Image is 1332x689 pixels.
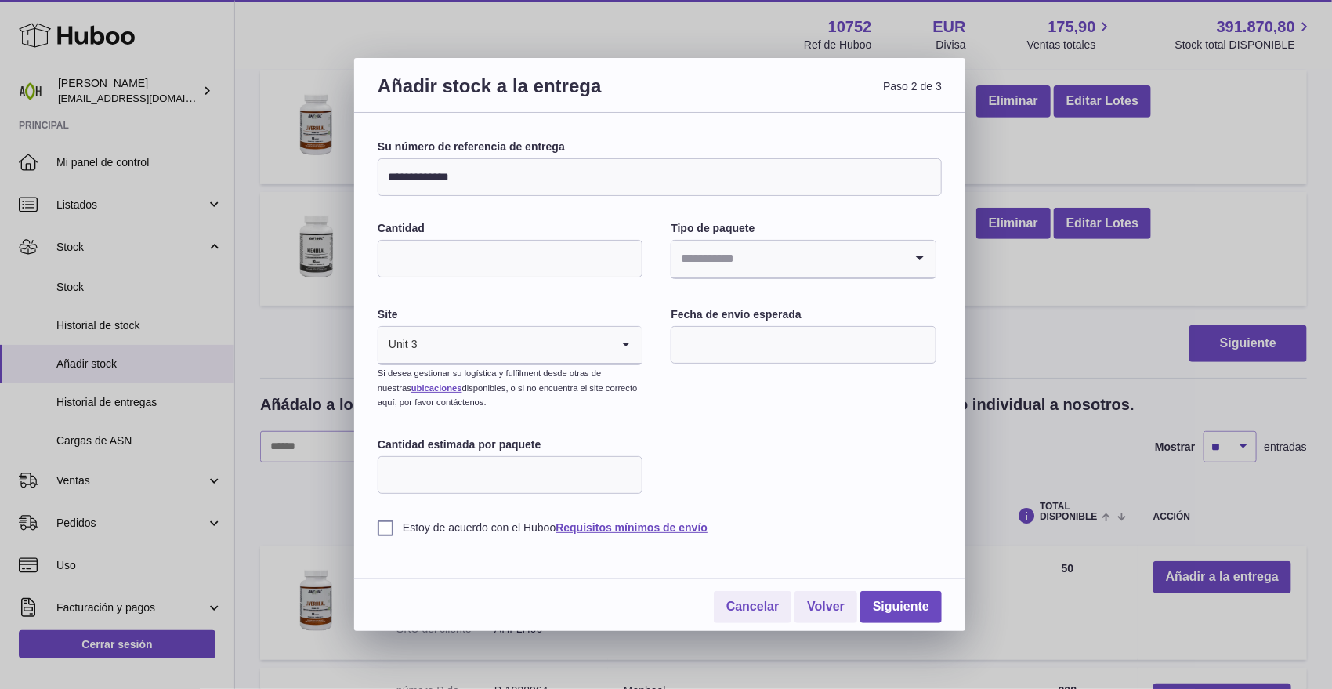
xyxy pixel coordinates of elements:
div: Search for option [671,241,935,278]
a: Volver [794,591,857,623]
span: Unit 3 [378,327,418,363]
label: Fecha de envío esperada [671,307,936,322]
span: Paso 2 de 3 [660,74,942,117]
input: Search for option [418,327,611,363]
label: Tipo de paquete [671,221,936,236]
small: Si desea gestionar su logística y fulfilment desde otras de nuestras disponibles, o si no encuent... [378,368,637,408]
label: Su número de referencia de entrega [378,140,942,154]
h3: Añadir stock a la entrega [378,74,660,117]
label: Site [378,307,642,322]
a: ubicaciones [411,383,462,393]
a: Requisitos mínimos de envío [556,521,708,534]
a: Siguiente [860,591,942,623]
input: Search for option [671,241,903,277]
label: Cantidad [378,221,642,236]
div: Search for option [378,327,642,364]
label: Cantidad estimada por paquete [378,437,642,452]
a: Cancelar [714,591,792,623]
label: Estoy de acuerdo con el Huboo [378,520,942,535]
